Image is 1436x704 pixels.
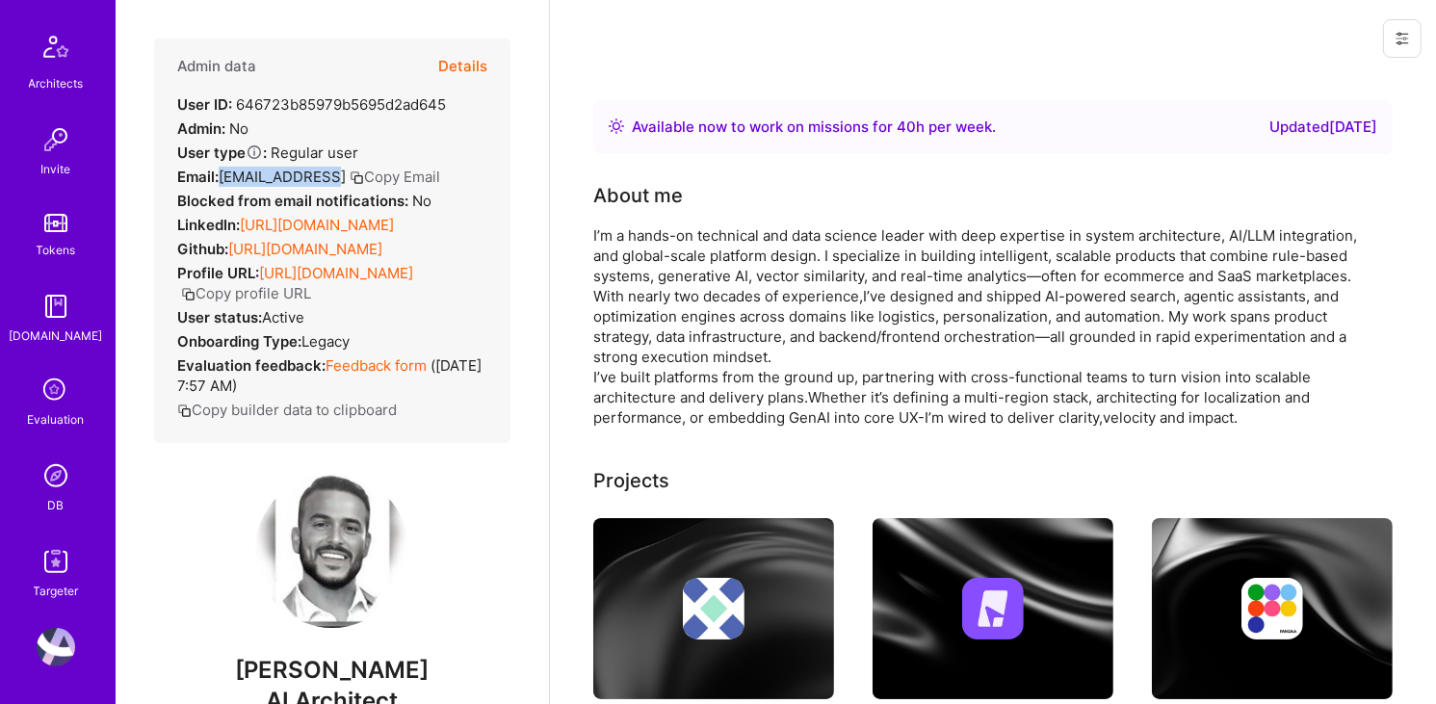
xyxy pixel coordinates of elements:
a: [URL][DOMAIN_NAME] [259,264,413,282]
button: Copy Email [350,167,440,187]
div: [DOMAIN_NAME] [10,326,103,346]
a: Feedback form [326,356,427,375]
i: icon Copy [177,404,192,418]
img: tokens [44,214,67,232]
img: Company logo [683,578,744,639]
span: Active [262,308,304,326]
button: Copy builder data to clipboard [177,400,397,420]
img: Admin Search [37,456,75,495]
i: icon Copy [181,287,196,301]
div: Invite [41,159,71,179]
span: legacy [301,332,350,351]
strong: User status: [177,308,262,326]
strong: LinkedIn: [177,216,240,234]
img: Skill Targeter [37,542,75,581]
div: Projects [593,466,669,495]
div: 646723b85979b5695d2ad645 [177,94,446,115]
strong: Email: [177,168,219,186]
h4: Admin data [177,58,256,75]
i: icon Copy [350,170,364,185]
img: Invite [37,120,75,159]
div: No [177,118,248,139]
div: Targeter [34,581,79,601]
img: cover [1152,518,1393,699]
div: DB [48,495,65,515]
a: User Avatar [32,628,80,666]
i: Help [246,143,263,161]
img: Architects [33,27,79,73]
div: Regular user [177,143,358,163]
div: No [177,191,431,211]
div: Architects [29,73,84,93]
i: icon SelectionTeam [38,373,74,409]
img: User Avatar [255,474,409,628]
span: [PERSON_NAME] [154,656,510,685]
div: Tokens [37,240,76,260]
div: I’m a hands-on technical and data science leader with deep expertise in system architecture, AI/L... [593,225,1364,428]
strong: Blocked from email notifications: [177,192,412,210]
img: User Avatar [37,628,75,666]
div: About me [593,181,683,210]
img: cover [873,518,1113,699]
img: Company logo [962,578,1024,639]
span: [EMAIL_ADDRESS] [219,168,346,186]
strong: Github: [177,240,228,258]
strong: Evaluation feedback: [177,356,326,375]
div: Updated [DATE] [1269,116,1377,139]
div: ( [DATE] 7:57 AM ) [177,355,487,396]
div: Evaluation [28,409,85,430]
strong: Profile URL: [177,264,259,282]
a: [URL][DOMAIN_NAME] [228,240,382,258]
a: [URL][DOMAIN_NAME] [240,216,394,234]
strong: User ID: [177,95,232,114]
button: Copy profile URL [181,283,311,303]
strong: Admin: [177,119,225,138]
button: Details [438,39,487,94]
img: cover [593,518,834,699]
div: Available now to work on missions for h per week . [632,116,996,139]
img: guide book [37,287,75,326]
strong: User type : [177,143,267,162]
span: 40 [897,117,916,136]
img: Availability [609,118,624,134]
img: Company logo [1241,578,1303,639]
strong: Onboarding Type: [177,332,301,351]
